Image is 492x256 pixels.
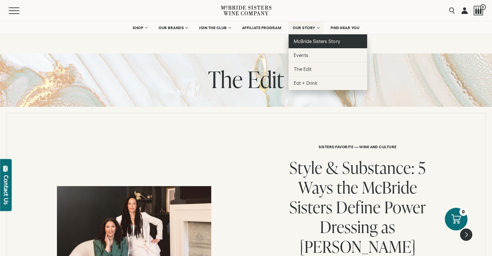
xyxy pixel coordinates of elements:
span: The Edit [294,66,312,72]
a: SHOP [128,21,151,34]
span: Style [290,156,323,179]
span: Substance: [342,156,415,179]
a: The Edit [289,62,367,76]
a: Eat + Drink [289,76,367,90]
span: The [208,63,243,95]
button: Mobile Menu Trigger [9,7,32,14]
span: Define [336,196,381,218]
a: McBride Sisters Story [289,34,367,48]
a: JOIN THE CLUB [195,21,235,34]
span: McBride Sisters Story [294,39,340,44]
span: SHOP [133,26,144,30]
span: JOIN THE CLUB [199,26,227,30]
a: AFFILIATE PROGRAM [238,21,286,34]
span: 5 [418,156,426,179]
span: Edit [247,63,284,95]
span: OUR BRANDS [159,26,184,30]
span: as [381,216,395,238]
span: & [326,156,339,179]
a: FIND NEAR YOU [326,21,364,34]
span: 0 [480,4,486,10]
li: WINE AND CULTURE [358,145,397,149]
span: Eat + Drink [294,80,318,86]
span: AFFILIATE PROGRAM [242,26,281,30]
a: OUR BRANDS [154,21,191,34]
span: Ways [298,176,333,198]
div: 0 [459,208,467,216]
span: Events [294,52,308,58]
li: SISTERS FAVORITE — [319,145,358,149]
span: the [337,176,358,198]
div: Contact Us [3,175,9,205]
span: Dressing [320,216,378,238]
a: Events [289,48,367,62]
a: OUR STORY [289,21,323,34]
span: FIND NEAR YOU [331,26,360,30]
button: Next [460,228,472,241]
span: Power [384,196,426,218]
span: OUR STORY [293,26,315,30]
span: Sisters [290,196,333,218]
span: McBride [362,176,417,198]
